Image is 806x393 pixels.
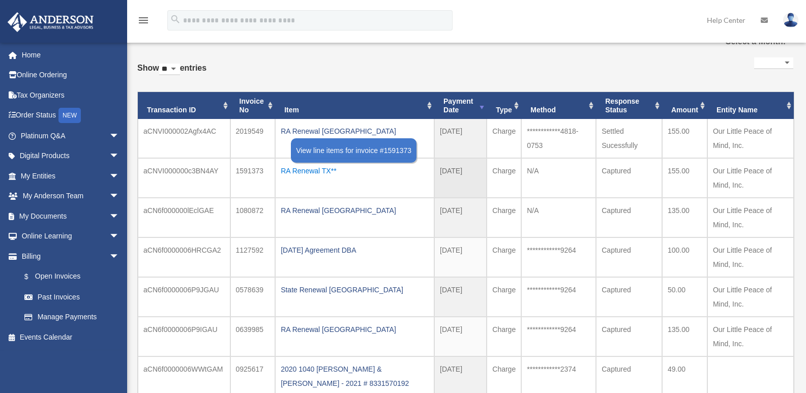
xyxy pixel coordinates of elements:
[7,126,135,146] a: Platinum Q&Aarrow_drop_down
[707,158,794,198] td: Our Little Peace of Mind, Inc.
[109,146,130,167] span: arrow_drop_down
[230,119,276,158] td: 2019549
[487,119,521,158] td: Charge
[58,108,81,123] div: NEW
[109,126,130,146] span: arrow_drop_down
[487,198,521,237] td: Charge
[596,277,662,317] td: Captured
[662,92,707,119] th: Amount: activate to sort column ascending
[281,283,429,297] div: State Renewal [GEOGRAPHIC_DATA]
[281,362,429,390] div: 2020 1040 [PERSON_NAME] & [PERSON_NAME] - 2021 # 8331570192
[138,119,230,158] td: aCNVI000002Agfx4AC
[109,246,130,267] span: arrow_drop_down
[109,226,130,247] span: arrow_drop_down
[138,92,230,119] th: Transaction ID: activate to sort column ascending
[14,307,135,327] a: Manage Payments
[596,158,662,198] td: Captured
[281,243,429,257] div: [DATE] Agreement DBA
[230,198,276,237] td: 1080872
[5,12,97,32] img: Anderson Advisors Platinum Portal
[7,166,135,186] a: My Entitiesarrow_drop_down
[7,206,135,226] a: My Documentsarrow_drop_down
[7,45,135,65] a: Home
[7,146,135,166] a: Digital Productsarrow_drop_down
[662,237,707,277] td: 100.00
[109,206,130,227] span: arrow_drop_down
[487,317,521,356] td: Charge
[230,277,276,317] td: 0578639
[596,198,662,237] td: Captured
[30,270,35,283] span: $
[275,92,434,119] th: Item: activate to sort column ascending
[707,92,794,119] th: Entity Name: activate to sort column ascending
[707,317,794,356] td: Our Little Peace of Mind, Inc.
[281,322,429,337] div: RA Renewal [GEOGRAPHIC_DATA]
[521,92,596,119] th: Method: activate to sort column ascending
[7,186,135,206] a: My Anderson Teamarrow_drop_down
[7,105,135,126] a: Order StatusNEW
[707,237,794,277] td: Our Little Peace of Mind, Inc.
[159,64,180,75] select: Showentries
[434,119,487,158] td: [DATE]
[7,327,135,347] a: Events Calendar
[487,237,521,277] td: Charge
[137,61,206,85] label: Show entries
[230,237,276,277] td: 1127592
[230,158,276,198] td: 1591373
[487,92,521,119] th: Type: activate to sort column ascending
[230,92,276,119] th: Invoice No: activate to sort column ascending
[137,14,150,26] i: menu
[707,277,794,317] td: Our Little Peace of Mind, Inc.
[487,158,521,198] td: Charge
[596,92,662,119] th: Response Status: activate to sort column ascending
[138,317,230,356] td: aCN6f0000006P9IGAU
[109,186,130,207] span: arrow_drop_down
[596,317,662,356] td: Captured
[434,317,487,356] td: [DATE]
[662,119,707,158] td: 155.00
[109,166,130,187] span: arrow_drop_down
[521,158,596,198] td: N/A
[662,158,707,198] td: 155.00
[138,277,230,317] td: aCN6f0000006P9JGAU
[434,158,487,198] td: [DATE]
[138,237,230,277] td: aCN6f0000006HRCGA2
[662,317,707,356] td: 135.00
[14,266,135,287] a: $Open Invoices
[170,14,181,25] i: search
[707,198,794,237] td: Our Little Peace of Mind, Inc.
[662,277,707,317] td: 50.00
[7,85,135,105] a: Tax Organizers
[434,198,487,237] td: [DATE]
[281,124,429,138] div: RA Renewal [GEOGRAPHIC_DATA]
[783,13,798,27] img: User Pic
[521,198,596,237] td: N/A
[7,65,135,85] a: Online Ordering
[434,277,487,317] td: [DATE]
[138,198,230,237] td: aCN6f000000lEclGAE
[7,226,135,247] a: Online Learningarrow_drop_down
[281,203,429,218] div: RA Renewal [GEOGRAPHIC_DATA]
[487,277,521,317] td: Charge
[7,246,135,266] a: Billingarrow_drop_down
[14,287,130,307] a: Past Invoices
[596,237,662,277] td: Captured
[230,317,276,356] td: 0639985
[281,164,429,178] div: RA Renewal TX**
[434,237,487,277] td: [DATE]
[707,119,794,158] td: Our Little Peace of Mind, Inc.
[138,158,230,198] td: aCNVI000000c3BN4AY
[137,18,150,26] a: menu
[434,92,487,119] th: Payment Date: activate to sort column ascending
[596,119,662,158] td: Settled Sucessfully
[662,198,707,237] td: 135.00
